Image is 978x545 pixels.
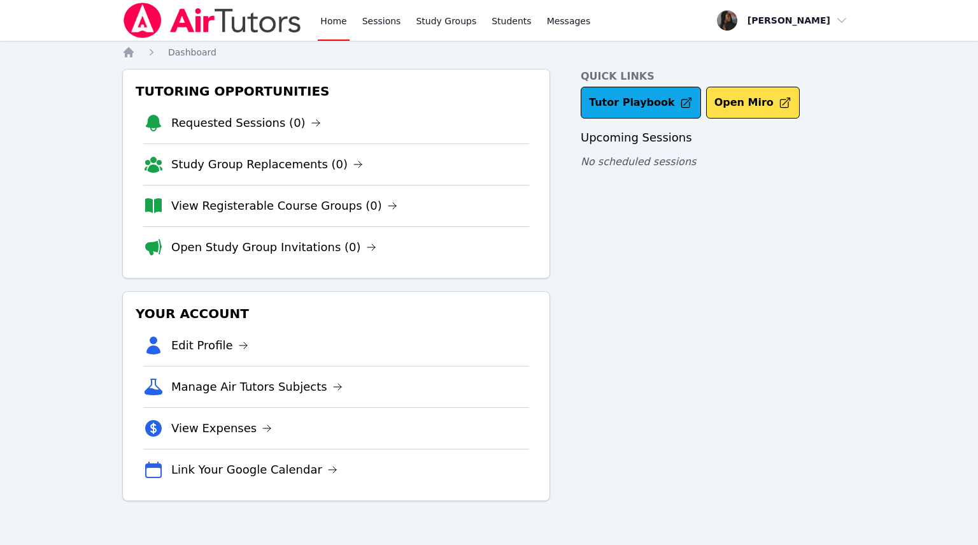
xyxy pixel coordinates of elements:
[706,87,800,119] button: Open Miro
[171,378,343,396] a: Manage Air Tutors Subjects
[171,337,248,354] a: Edit Profile
[133,302,539,325] h3: Your Account
[171,156,363,173] a: Study Group Replacements (0)
[581,129,856,147] h3: Upcoming Sessions
[122,3,302,38] img: Air Tutors
[581,87,701,119] a: Tutor Playbook
[171,197,397,215] a: View Registerable Course Groups (0)
[171,114,321,132] a: Requested Sessions (0)
[133,80,539,103] h3: Tutoring Opportunities
[168,46,216,59] a: Dashboard
[547,15,591,27] span: Messages
[171,419,272,437] a: View Expenses
[581,156,696,168] span: No scheduled sessions
[581,69,856,84] h4: Quick Links
[171,238,376,256] a: Open Study Group Invitations (0)
[122,46,856,59] nav: Breadcrumb
[171,461,337,479] a: Link Your Google Calendar
[168,47,216,57] span: Dashboard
